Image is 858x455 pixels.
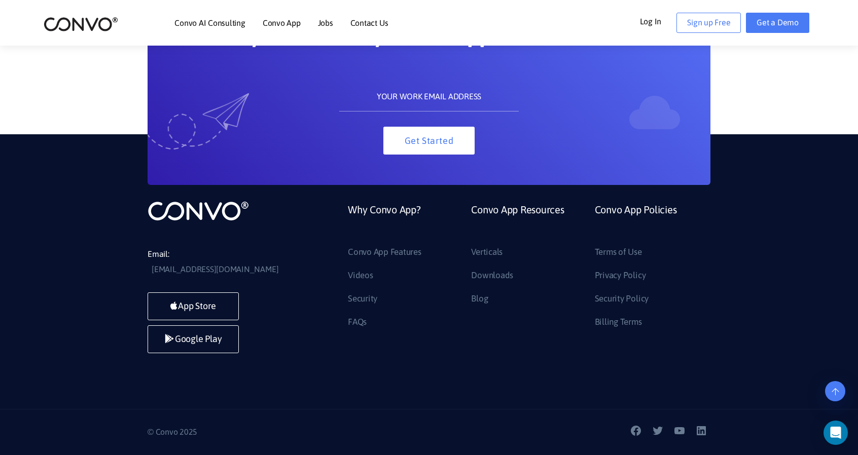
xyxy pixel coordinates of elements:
a: Google Play [148,325,239,353]
img: logo_2.png [44,16,118,32]
a: Convo App Resources [471,200,564,244]
a: App Store [148,292,239,320]
div: Footer [340,200,710,337]
a: Downloads [471,268,513,284]
a: Convo AI Consulting [174,19,245,27]
button: Get Started [383,127,475,155]
a: Privacy Policy [595,268,646,284]
a: FAQs [348,314,367,330]
a: Get a Demo [746,13,809,33]
li: Email: [148,247,300,277]
a: Convo App Features [348,244,421,260]
a: Convo App Policies [595,200,677,244]
a: Videos [348,268,373,284]
a: Sign up Free [676,13,741,33]
div: Open Intercom Messenger [824,421,848,445]
a: Contact Us [350,19,388,27]
a: Security [348,291,377,307]
img: logo_not_found [148,200,249,221]
a: Terms of Use [595,244,642,260]
a: Billing Terms [595,314,642,330]
a: Log In [640,13,677,29]
a: Security Policy [595,291,649,307]
a: Convo App [263,19,301,27]
a: Blog [471,291,488,307]
input: YOUR WORK EMAIL ADDRESS [339,81,518,111]
a: Jobs [318,19,333,27]
a: Verticals [471,244,503,260]
a: Why Convo App? [348,200,421,244]
a: [EMAIL_ADDRESS][DOMAIN_NAME] [152,262,278,277]
p: © Convo 2025 [148,425,421,440]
